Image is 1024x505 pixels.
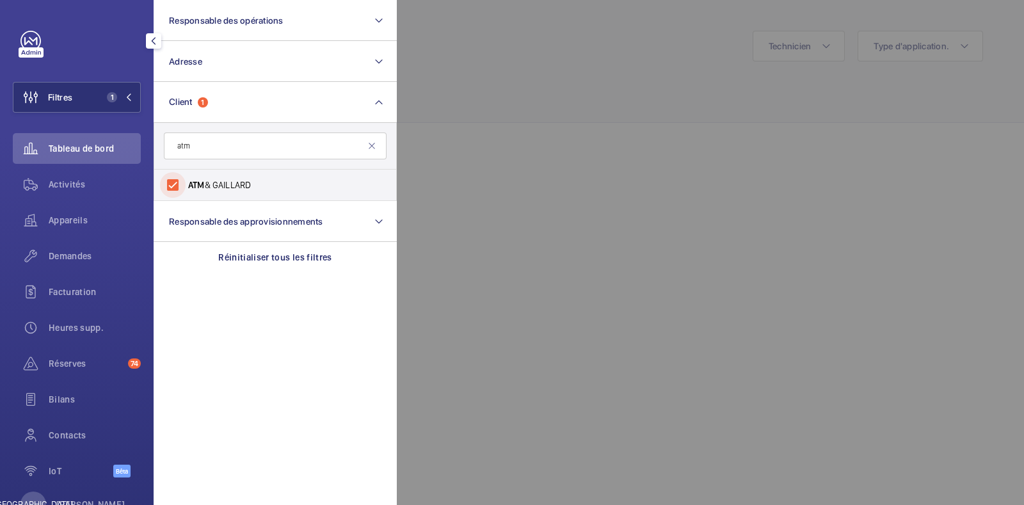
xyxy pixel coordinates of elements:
font: Appareils [49,215,88,225]
font: Filtres [48,92,72,102]
font: Réserves [49,358,86,369]
font: Heures supp. [49,323,104,333]
button: Filtres1 [13,82,141,113]
font: Bilans [49,394,75,405]
font: 74 [131,359,138,368]
font: Demandes [49,251,92,261]
font: Contacts [49,430,86,440]
font: Facturation [49,287,97,297]
font: IoT [49,466,61,476]
font: Activités [49,179,85,189]
font: Tableau de bord [49,143,114,154]
font: 1 [111,93,114,102]
font: Bêta [116,467,128,475]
